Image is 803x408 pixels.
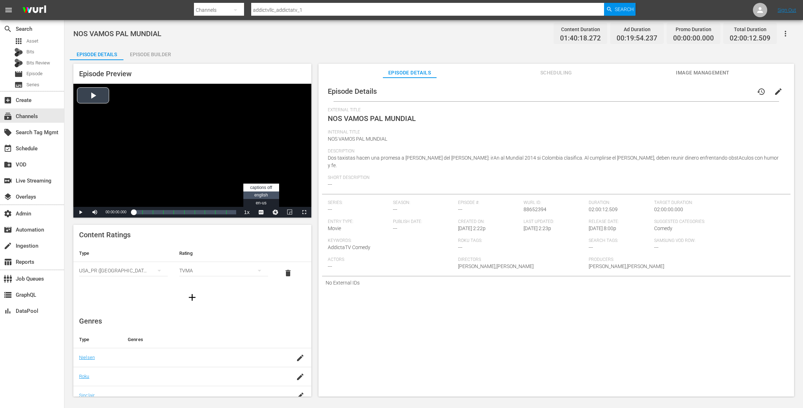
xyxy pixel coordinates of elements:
[79,317,102,325] span: Genres
[617,34,657,43] span: 00:19:54.237
[4,275,12,283] span: Job Queues
[560,34,601,43] span: 01:40:18.272
[4,291,12,299] span: GraphQL
[297,207,311,218] button: Fullscreen
[256,200,267,205] span: en-us
[133,210,236,214] div: Progress Bar
[328,181,332,187] span: ---
[283,207,297,218] button: Picture-in-Picture
[79,374,89,379] a: Roku
[328,207,332,212] span: ---
[26,38,38,45] span: Asset
[654,219,781,225] span: Suggested Categories:
[524,219,585,225] span: Last Updated:
[122,331,286,348] th: Genres
[604,3,636,16] button: Search
[617,24,657,34] div: Ad Duration
[322,276,790,289] div: No External IDs
[14,70,23,78] span: Episode
[268,207,283,218] button: Jump To Time
[106,210,126,214] span: 00:00:00.000
[79,230,131,239] span: Content Ratings
[4,193,12,201] span: Overlays
[26,48,34,55] span: Bits
[14,59,23,67] div: Bits Review
[529,68,583,77] span: Scheduling
[654,200,781,206] span: Target Duration:
[458,244,462,250] span: ---
[589,238,650,244] span: Search Tags:
[73,207,88,218] button: Play
[730,24,770,34] div: Total Duration
[589,257,716,263] span: Producers
[328,225,341,231] span: Movie
[524,200,585,206] span: Wurl ID:
[328,136,387,142] span: NOS VAMOS PAL MUNDIAL
[328,114,416,123] span: NOS VAMOS PAL MUNDIAL
[4,144,12,153] span: Schedule
[328,87,377,96] span: Episode Details
[328,107,781,113] span: External Title
[589,219,650,225] span: Release Date:
[4,225,12,234] span: Automation
[753,83,770,100] button: history
[328,263,332,269] span: ---
[73,245,311,284] table: simple table
[250,185,272,190] span: captions off
[4,25,12,33] span: Search
[174,245,274,262] th: Rating
[17,2,52,19] img: ans4CAIJ8jUAAAAAAAAAAAAAAAAAAAAAAAAgQb4GAAAAAAAAAAAAAAAAAAAAAAAAJMjXAAAAAAAAAAAAAAAAAAAAAAAAgAT5G...
[79,69,132,78] span: Episode Preview
[79,355,95,360] a: Nielsen
[4,160,12,169] span: VOD
[70,46,123,63] div: Episode Details
[328,175,781,181] span: Short Description
[328,155,779,168] span: Dos taxistas hacen una promesa a [PERSON_NAME] del [PERSON_NAME]: irAn al Mundial 2014 si Colombi...
[14,48,23,57] div: Bits
[4,242,12,250] span: Ingestion
[328,130,781,135] span: Internal Title
[458,238,585,244] span: Roku Tags:
[179,261,268,281] div: TVMA
[589,225,616,231] span: [DATE] 8:00p
[770,83,787,100] button: edit
[328,244,370,250] span: AddictaTV Comedy
[458,200,520,206] span: Episode #:
[589,200,650,206] span: Duration:
[589,244,593,250] span: ---
[393,219,454,225] span: Publish Date:
[254,193,268,198] span: english
[328,238,455,244] span: Keywords:
[254,207,268,218] button: Captions
[4,176,12,185] span: Live Streaming
[730,34,770,43] span: 02:00:12.509
[328,149,781,154] span: Description
[778,7,796,13] a: Sign Out
[26,59,50,67] span: Bits Review
[73,84,311,218] div: Video Player
[524,225,551,231] span: [DATE] 2:23p
[393,207,397,212] span: ---
[654,207,683,212] span: 02:00:00.000
[73,29,161,38] span: NOS VAMOS PAL MUNDIAL
[4,96,12,105] span: Create
[673,34,714,43] span: 00:00:00.000
[4,128,12,137] span: Search Tag Mgmt
[615,3,634,16] span: Search
[284,269,292,277] span: delete
[123,46,177,63] div: Episode Builder
[774,87,783,96] span: edit
[73,245,174,262] th: Type
[383,68,437,77] span: Episode Details
[79,393,94,398] a: Sinclair
[279,264,297,282] button: delete
[458,225,486,231] span: [DATE] 2:22p
[458,257,585,263] span: Directors
[14,37,23,45] span: Asset
[70,46,123,60] button: Episode Details
[73,331,122,348] th: Type
[654,225,672,231] span: Comedy
[328,257,455,263] span: Actors
[240,207,254,218] button: Playback Rate
[757,87,765,96] span: history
